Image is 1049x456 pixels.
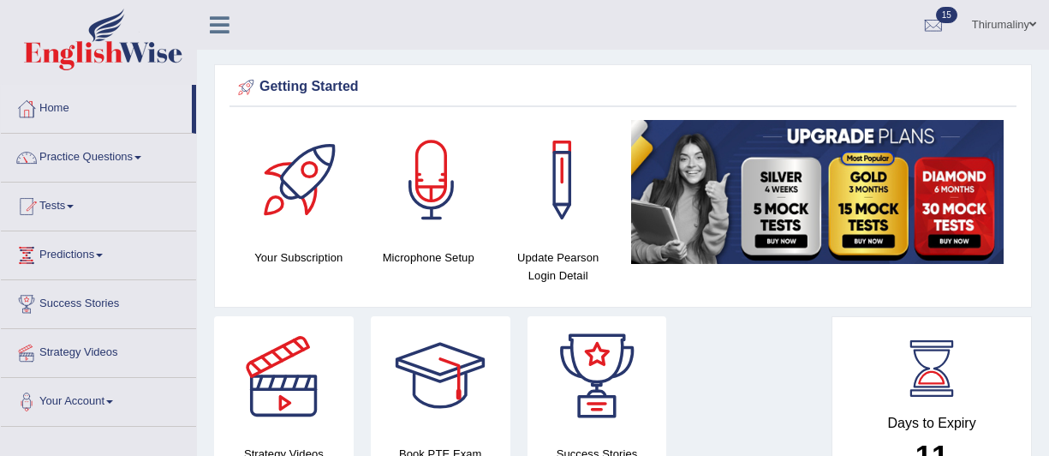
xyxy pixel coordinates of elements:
img: small5.jpg [631,120,1004,264]
a: Strategy Videos [1,329,196,372]
a: Home [1,85,192,128]
h4: Microphone Setup [372,249,484,267]
span: 15 [936,7,957,23]
h4: Days to Expiry [851,416,1012,431]
h4: Update Pearson Login Detail [502,249,614,285]
a: Success Stories [1,280,196,323]
a: Practice Questions [1,134,196,177]
a: Predictions [1,231,196,274]
a: Your Account [1,378,196,421]
div: Getting Started [234,75,1012,100]
h4: Your Subscription [242,249,355,267]
a: Tests [1,183,196,225]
